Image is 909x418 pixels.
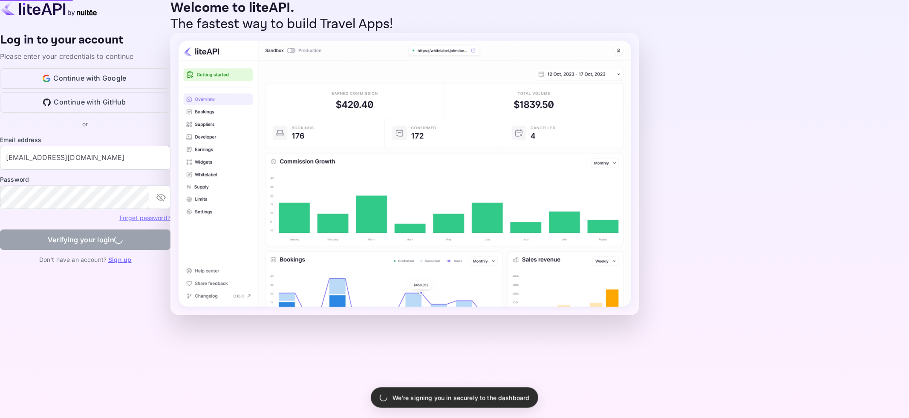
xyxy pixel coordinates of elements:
[120,214,170,221] a: Forget password?
[170,16,639,32] p: The fastest way to build Travel Apps!
[108,256,131,263] a: Sign up
[170,33,639,315] img: liteAPI Dashboard Preview
[392,393,530,402] p: We're signing you in securely to the dashboard
[82,119,88,128] p: or
[120,213,170,222] a: Forget password?
[153,189,170,206] button: toggle password visibility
